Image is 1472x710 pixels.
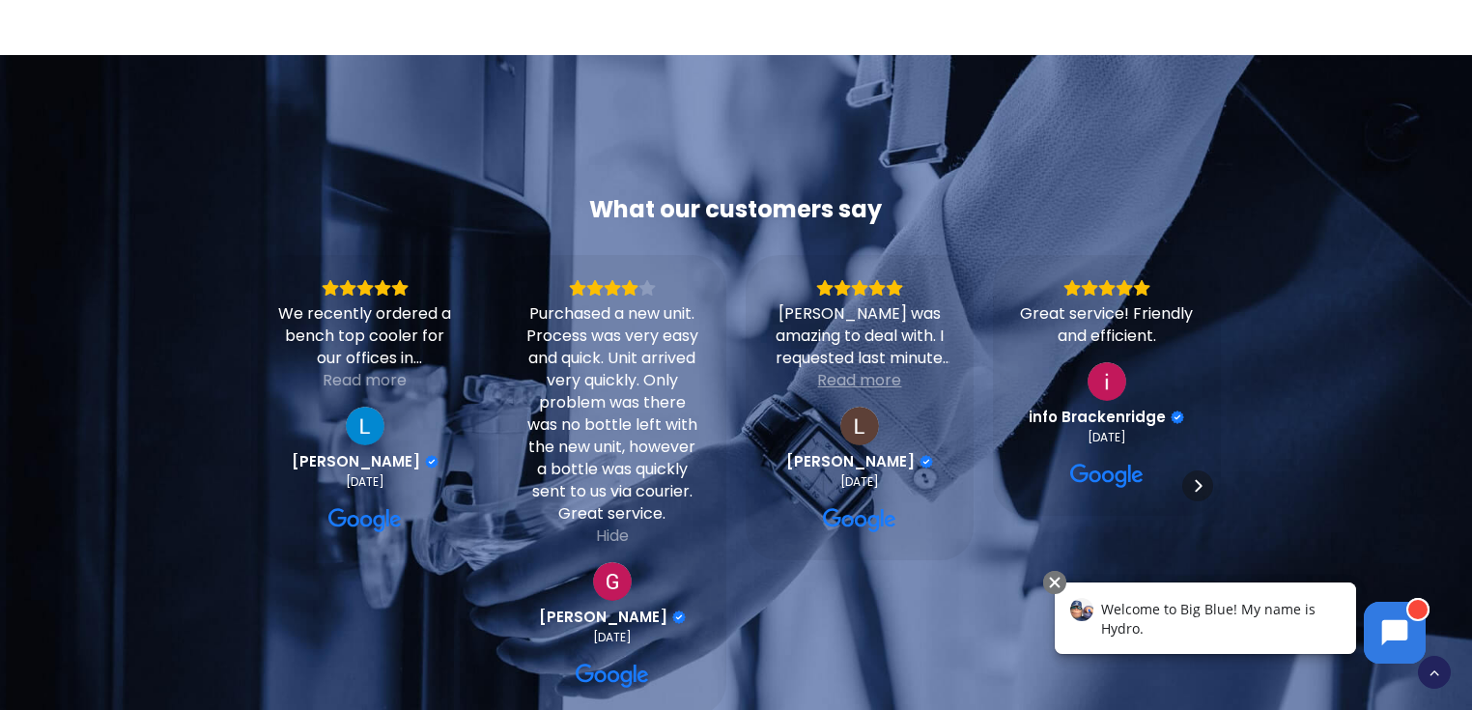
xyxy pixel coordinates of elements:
[346,474,384,490] div: [DATE]
[672,611,686,624] div: Verified Customer
[328,505,402,536] a: View on Google
[593,562,632,601] a: View on Google
[425,455,439,469] div: Verified Customer
[1070,461,1144,492] a: View on Google
[539,609,667,626] span: [PERSON_NAME]
[323,369,407,391] div: Read more
[817,369,901,391] div: Read more
[596,525,629,547] div: Hide
[840,474,879,490] div: [DATE]
[259,470,290,501] div: Previous
[1034,567,1445,683] iframe: Chatbot
[576,661,649,692] a: View on Google
[593,562,632,601] img: Gillian Le Prou
[1029,409,1166,426] span: info Brackenridge
[523,279,702,297] div: Rating: 4.0 out of 5
[292,453,420,470] span: [PERSON_NAME]
[786,453,915,470] span: [PERSON_NAME]
[251,194,1221,225] div: What our customers say
[840,407,879,445] a: View on Google
[1171,411,1184,424] div: Verified Customer
[36,31,59,54] img: Avatar
[346,407,384,445] img: Luke Mitchell
[1088,362,1126,401] a: View on Google
[593,630,632,645] div: [DATE]
[1017,279,1197,297] div: Rating: 5.0 out of 5
[1017,302,1197,347] div: Great service! Friendly and efficient.
[770,279,949,297] div: Rating: 5.0 out of 5
[1088,430,1126,445] div: [DATE]
[770,302,949,369] div: [PERSON_NAME] was amazing to deal with. I requested last minute for a short term hire (2 days) an...
[786,453,933,470] a: Review by Lily Stevenson
[1029,409,1184,426] a: Review by info Brackenridge
[346,407,384,445] a: View on Google
[67,33,281,71] span: Welcome to Big Blue! My name is Hydro.
[823,505,896,536] a: View on Google
[539,609,686,626] a: Review by Gillian Le Prou
[840,407,879,445] img: Lily Stevenson
[292,453,439,470] a: Review by Luke Mitchell
[1182,470,1213,501] div: Next
[275,302,455,369] div: We recently ordered a bench top cooler for our offices in [GEOGRAPHIC_DATA]. The process was so s...
[920,455,933,469] div: Verified Customer
[275,279,455,297] div: Rating: 5.0 out of 5
[1088,362,1126,401] img: info Brackenridge
[523,302,702,525] div: Purchased a new unit. Process was very easy and quick. Unit arrived very quickly. Only problem wa...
